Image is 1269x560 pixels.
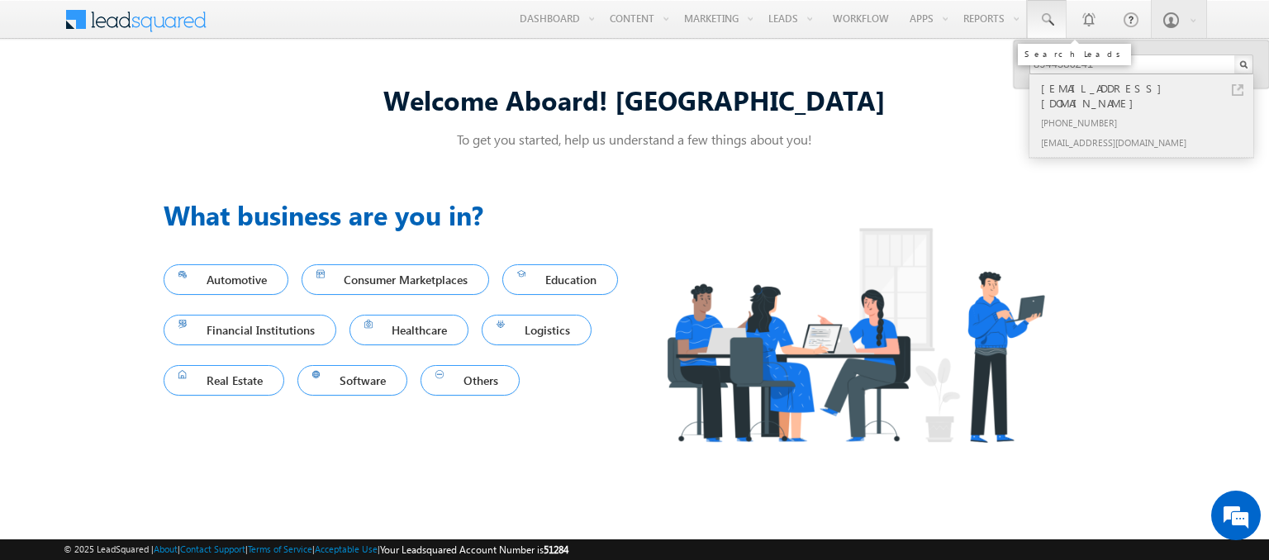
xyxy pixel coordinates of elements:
span: Others [435,369,505,392]
span: Consumer Marketplaces [316,268,475,291]
span: Financial Institutions [178,319,321,341]
span: Logistics [497,319,577,341]
span: 51284 [544,543,568,556]
div: [PHONE_NUMBER] [1038,112,1259,132]
h3: What business are you in? [164,195,634,235]
a: Acceptable Use [315,543,378,554]
span: Software [312,369,393,392]
div: [EMAIL_ADDRESS][DOMAIN_NAME] [1038,132,1259,152]
span: Automotive [178,268,273,291]
div: Welcome Aboard! [GEOGRAPHIC_DATA] [164,82,1105,117]
div: Search Leads [1024,49,1124,59]
span: Your Leadsquared Account Number is [380,543,568,556]
a: Terms of Service [248,543,312,554]
span: Education [517,268,603,291]
a: Contact Support [180,543,245,554]
img: Industry.png [634,195,1076,475]
a: About [154,543,178,554]
div: [EMAIL_ADDRESS][DOMAIN_NAME] [1038,79,1259,112]
p: To get you started, help us understand a few things about you! [164,131,1105,148]
span: © 2025 LeadSquared | | | | | [64,542,568,558]
input: Search Leads [1029,55,1253,74]
span: Real Estate [178,369,269,392]
span: Healthcare [364,319,454,341]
